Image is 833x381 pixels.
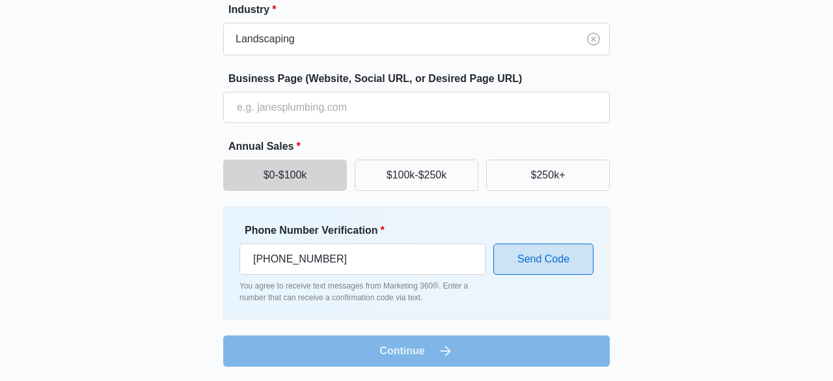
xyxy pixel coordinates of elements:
[583,29,604,49] button: Clear
[239,244,485,275] input: Ex. +1-555-555-5555
[355,160,478,191] button: $100k-$250k
[486,160,610,191] button: $250k+
[228,71,615,87] label: Business Page (Website, Social URL, or Desired Page URL)
[228,2,615,18] label: Industry
[223,92,610,123] input: e.g. janesplumbing.com
[228,139,615,154] label: Annual Sales
[223,160,347,191] button: $0-$100k
[493,244,594,275] button: Send Code
[245,223,491,238] label: Phone Number Verification
[239,280,485,303] p: You agree to receive text messages from Marketing 360®. Enter a number that can receive a confirm...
